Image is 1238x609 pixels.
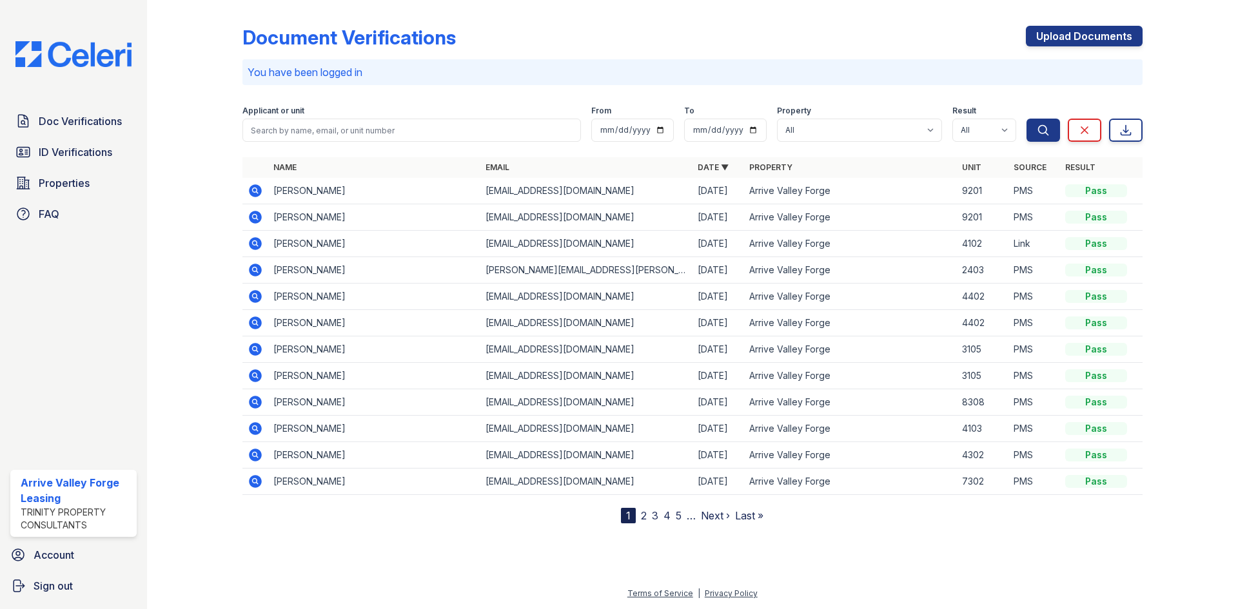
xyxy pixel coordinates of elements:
[268,442,480,469] td: [PERSON_NAME]
[1065,184,1127,197] div: Pass
[21,506,132,532] div: Trinity Property Consultants
[693,469,744,495] td: [DATE]
[744,336,956,363] td: Arrive Valley Forge
[957,416,1008,442] td: 4103
[663,509,671,522] a: 4
[5,573,142,599] button: Sign out
[242,119,581,142] input: Search by name, email, or unit number
[957,231,1008,257] td: 4102
[652,509,658,522] a: 3
[744,231,956,257] td: Arrive Valley Forge
[1065,422,1127,435] div: Pass
[693,363,744,389] td: [DATE]
[480,442,693,469] td: [EMAIL_ADDRESS][DOMAIN_NAME]
[1008,469,1060,495] td: PMS
[10,108,137,134] a: Doc Verifications
[480,416,693,442] td: [EMAIL_ADDRESS][DOMAIN_NAME]
[693,284,744,310] td: [DATE]
[39,206,59,222] span: FAQ
[242,26,456,49] div: Document Verifications
[1065,475,1127,488] div: Pass
[693,389,744,416] td: [DATE]
[1008,178,1060,204] td: PMS
[5,41,142,67] img: CE_Logo_Blue-a8612792a0a2168367f1c8372b55b34899dd931a85d93a1a3d3e32e68fde9ad4.png
[1008,204,1060,231] td: PMS
[480,389,693,416] td: [EMAIL_ADDRESS][DOMAIN_NAME]
[5,542,142,568] a: Account
[1065,396,1127,409] div: Pass
[957,178,1008,204] td: 9201
[480,231,693,257] td: [EMAIL_ADDRESS][DOMAIN_NAME]
[693,178,744,204] td: [DATE]
[1065,343,1127,356] div: Pass
[268,204,480,231] td: [PERSON_NAME]
[1065,449,1127,461] div: Pass
[693,336,744,363] td: [DATE]
[268,389,480,416] td: [PERSON_NAME]
[480,204,693,231] td: [EMAIL_ADDRESS][DOMAIN_NAME]
[1065,162,1096,172] a: Result
[10,201,137,227] a: FAQ
[242,106,304,116] label: Applicant or unit
[39,113,122,129] span: Doc Verifications
[744,416,956,442] td: Arrive Valley Forge
[10,170,137,196] a: Properties
[957,310,1008,336] td: 4402
[962,162,981,172] a: Unit
[268,284,480,310] td: [PERSON_NAME]
[744,257,956,284] td: Arrive Valley Forge
[21,475,132,506] div: Arrive Valley Forge Leasing
[1014,162,1046,172] a: Source
[1065,237,1127,250] div: Pass
[268,310,480,336] td: [PERSON_NAME]
[749,162,792,172] a: Property
[744,284,956,310] td: Arrive Valley Forge
[1065,369,1127,382] div: Pass
[1065,264,1127,276] div: Pass
[591,106,611,116] label: From
[268,416,480,442] td: [PERSON_NAME]
[693,231,744,257] td: [DATE]
[1065,290,1127,303] div: Pass
[268,469,480,495] td: [PERSON_NAME]
[1008,389,1060,416] td: PMS
[34,578,73,594] span: Sign out
[701,509,730,522] a: Next ›
[693,310,744,336] td: [DATE]
[676,509,682,522] a: 5
[486,162,509,172] a: Email
[957,389,1008,416] td: 8308
[744,310,956,336] td: Arrive Valley Forge
[693,442,744,469] td: [DATE]
[693,204,744,231] td: [DATE]
[10,139,137,165] a: ID Verifications
[248,64,1137,80] p: You have been logged in
[1065,211,1127,224] div: Pass
[1008,310,1060,336] td: PMS
[480,257,693,284] td: [PERSON_NAME][EMAIL_ADDRESS][PERSON_NAME][DOMAIN_NAME]
[687,508,696,523] span: …
[744,469,956,495] td: Arrive Valley Forge
[39,175,90,191] span: Properties
[744,442,956,469] td: Arrive Valley Forge
[957,284,1008,310] td: 4402
[1008,442,1060,469] td: PMS
[705,588,758,598] a: Privacy Policy
[952,106,976,116] label: Result
[480,469,693,495] td: [EMAIL_ADDRESS][DOMAIN_NAME]
[273,162,297,172] a: Name
[480,284,693,310] td: [EMAIL_ADDRESS][DOMAIN_NAME]
[957,257,1008,284] td: 2403
[34,547,74,563] span: Account
[693,416,744,442] td: [DATE]
[480,363,693,389] td: [EMAIL_ADDRESS][DOMAIN_NAME]
[1008,416,1060,442] td: PMS
[1008,284,1060,310] td: PMS
[268,363,480,389] td: [PERSON_NAME]
[698,588,700,598] div: |
[777,106,811,116] label: Property
[621,508,636,523] div: 1
[1008,336,1060,363] td: PMS
[957,336,1008,363] td: 3105
[268,257,480,284] td: [PERSON_NAME]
